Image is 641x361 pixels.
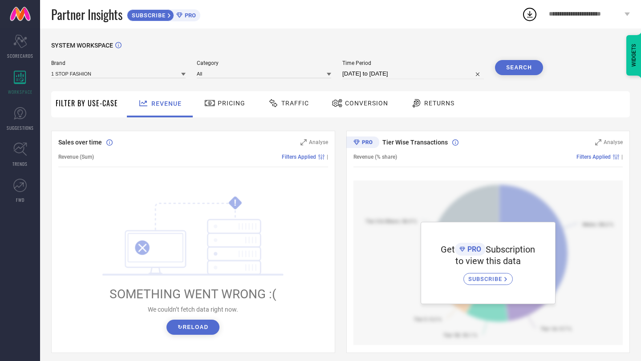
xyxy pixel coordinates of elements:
[197,60,331,66] span: Category
[382,139,448,146] span: Tier Wise Transactions
[16,197,24,203] span: FWD
[495,60,543,75] button: Search
[8,88,32,95] span: WORKSPACE
[151,100,182,107] span: Revenue
[56,98,118,108] span: Filter By Use-Case
[621,154,623,160] span: |
[346,136,379,150] div: Premium
[327,154,328,160] span: |
[468,276,504,282] span: SUBSCRIBE
[166,320,219,335] button: ↻Reload
[110,287,276,301] span: SOMETHING WENT WRONG :(
[486,244,535,255] span: Subscription
[342,68,484,79] input: Select time period
[218,100,245,107] span: Pricing
[463,266,513,285] a: SUBSCRIBE
[345,100,388,107] span: Conversion
[353,154,397,160] span: Revenue (% share)
[282,154,316,160] span: Filters Applied
[604,139,623,145] span: Analyse
[58,139,102,146] span: Sales over time
[300,139,307,145] svg: Zoom
[281,100,309,107] span: Traffic
[465,245,481,253] span: PRO
[576,154,611,160] span: Filters Applied
[7,52,33,59] span: SCORECARDS
[183,12,196,19] span: PRO
[342,60,484,66] span: Time Period
[595,139,601,145] svg: Zoom
[424,100,454,107] span: Returns
[58,154,94,160] span: Revenue (Sum)
[51,60,186,66] span: Brand
[51,42,113,49] span: SYSTEM WORKSPACE
[455,256,521,266] span: to view this data
[127,7,200,21] a: SUBSCRIBEPRO
[148,306,238,313] span: We couldn’t fetch data right now.
[309,139,328,145] span: Analyse
[441,244,455,255] span: Get
[51,5,122,24] span: Partner Insights
[234,198,236,208] tspan: !
[12,160,28,167] span: TRENDS
[522,6,538,22] div: Open download list
[7,124,34,131] span: SUGGESTIONS
[127,12,168,19] span: SUBSCRIBE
